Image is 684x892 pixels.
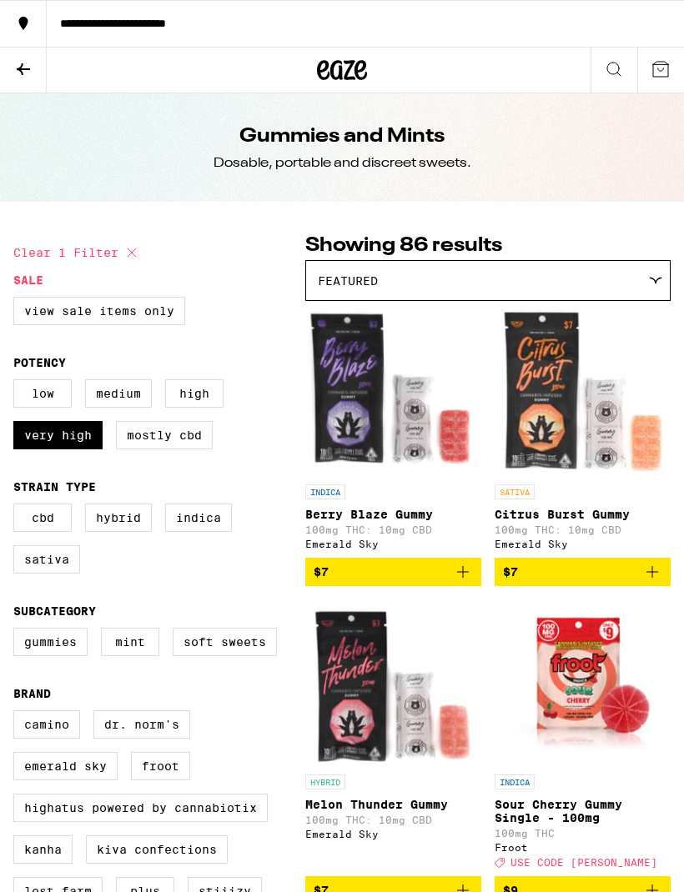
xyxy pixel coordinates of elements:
[13,604,96,618] legend: Subcategory
[13,835,73,864] label: Kanha
[13,545,80,574] label: Sativa
[305,508,481,521] p: Berry Blaze Gummy
[495,508,671,521] p: Citrus Burst Gummy
[13,421,103,449] label: Very High
[13,687,51,700] legend: Brand
[214,154,471,173] div: Dosable, portable and discreet sweets.
[305,558,481,586] button: Add to bag
[503,565,518,579] span: $7
[101,628,159,656] label: Mint
[305,829,481,839] div: Emerald Sky
[13,480,96,494] legend: Strain Type
[305,599,481,876] a: Open page for Melon Thunder Gummy from Emerald Sky
[305,309,481,476] img: Emerald Sky - Berry Blaze Gummy
[13,379,72,408] label: Low
[239,123,445,151] h1: Gummies and Mints
[13,794,268,822] label: Highatus Powered by Cannabiotix
[13,232,142,273] button: Clear 1 filter
[305,798,481,811] p: Melon Thunder Gummy
[314,565,329,579] span: $7
[306,599,480,766] img: Emerald Sky - Melon Thunder Gummy
[495,599,671,766] img: Froot - Sour Cherry Gummy Single - 100mg
[165,504,232,532] label: Indica
[13,273,43,287] legend: Sale
[495,309,669,476] img: Emerald Sky - Citrus Burst Gummy
[495,524,671,535] p: 100mg THC: 10mg CBD
[305,524,481,535] p: 100mg THC: 10mg CBD
[165,379,224,408] label: High
[85,504,152,532] label: Hybrid
[131,752,190,780] label: Froot
[495,842,671,853] div: Froot
[495,309,671,558] a: Open page for Citrus Burst Gummy from Emerald Sky
[13,710,80,739] label: Camino
[495,599,671,876] a: Open page for Sour Cherry Gummy Single - 100mg from Froot
[495,558,671,586] button: Add to bag
[13,628,88,656] label: Gummies
[173,628,277,656] label: Soft Sweets
[305,814,481,825] p: 100mg THC: 10mg CBD
[495,484,535,499] p: SATIVA
[305,539,481,549] div: Emerald Sky
[85,379,152,408] label: Medium
[495,798,671,824] p: Sour Cherry Gummy Single - 100mg
[305,484,345,499] p: INDICA
[13,504,72,532] label: CBD
[305,774,345,789] p: HYBRID
[305,309,481,558] a: Open page for Berry Blaze Gummy from Emerald Sky
[116,421,213,449] label: Mostly CBD
[93,710,190,739] label: Dr. Norm's
[13,297,185,325] label: View Sale Items Only
[86,835,228,864] label: Kiva Confections
[510,857,657,868] span: USE CODE [PERSON_NAME]
[495,774,535,789] p: INDICA
[495,539,671,549] div: Emerald Sky
[305,232,671,260] p: Showing 86 results
[495,828,671,839] p: 100mg THC
[13,356,66,369] legend: Potency
[318,274,378,288] span: Featured
[13,752,118,780] label: Emerald Sky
